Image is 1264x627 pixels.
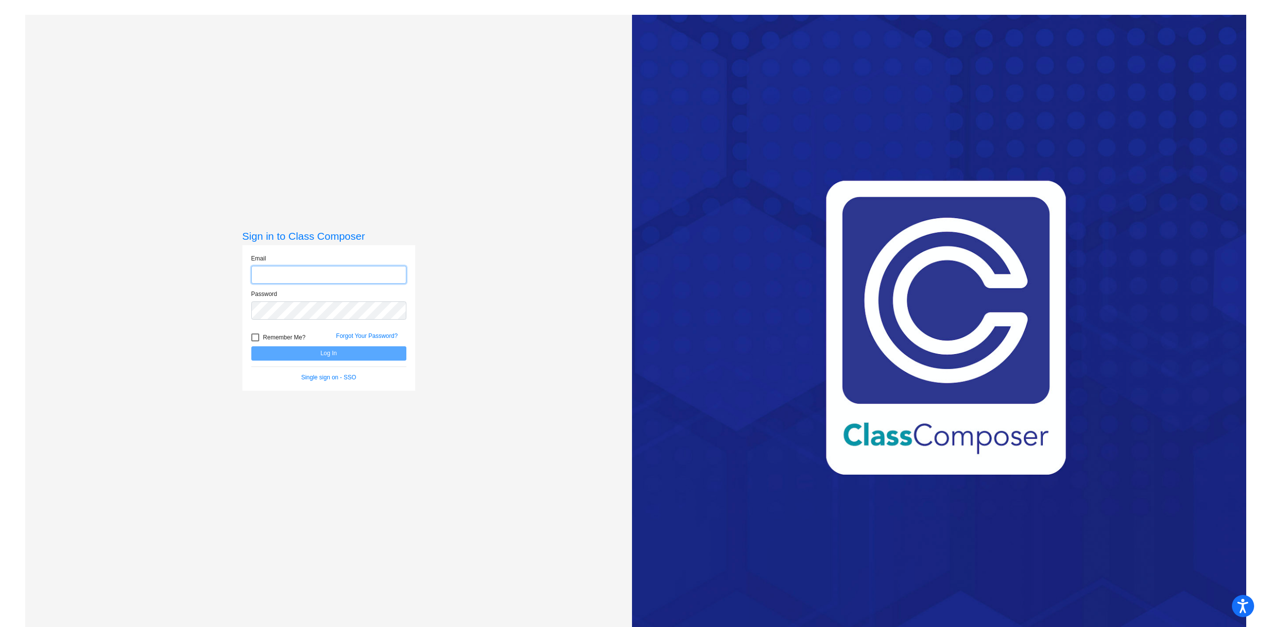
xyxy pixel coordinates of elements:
label: Password [251,290,277,298]
a: Single sign on - SSO [301,374,356,381]
h3: Sign in to Class Composer [242,230,415,242]
span: Remember Me? [263,332,306,343]
label: Email [251,254,266,263]
button: Log In [251,346,406,361]
a: Forgot Your Password? [336,332,398,339]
